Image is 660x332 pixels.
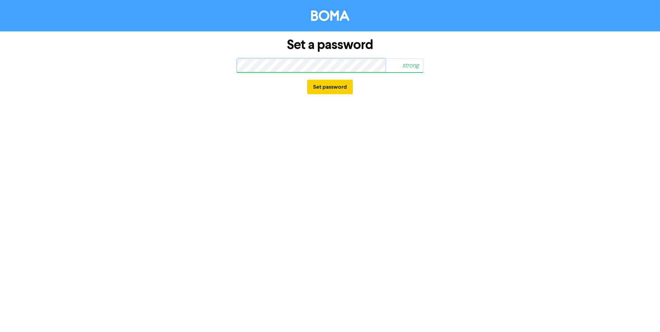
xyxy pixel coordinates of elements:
[625,299,660,332] iframe: Chat Widget
[367,58,423,74] span: strong
[237,37,423,53] h1: Set a password
[307,80,353,94] button: Set password
[311,10,349,21] img: BOMA Logo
